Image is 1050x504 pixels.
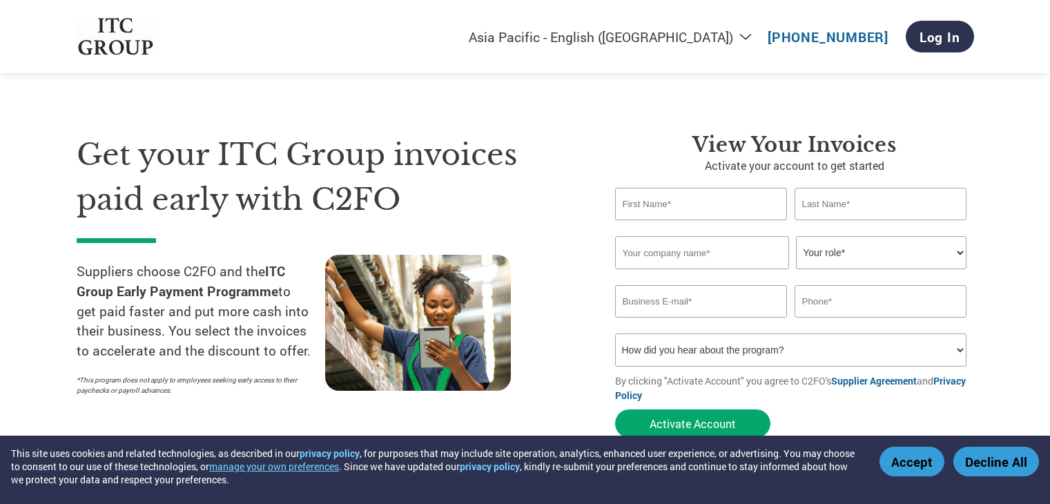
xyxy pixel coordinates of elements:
select: Title/Role [796,236,966,269]
input: Your company name* [615,236,789,269]
a: privacy policy [300,447,360,460]
strong: ITC Group Early Payment Programme [77,262,285,300]
p: Suppliers choose C2FO and the to get paid faster and put more cash into their business. You selec... [77,262,325,361]
img: supply chain worker [325,255,511,391]
h3: View your invoices [615,133,974,157]
button: manage your own preferences [209,460,339,473]
a: [PHONE_NUMBER] [768,28,888,46]
button: Activate Account [615,409,770,438]
button: Decline All [953,447,1039,476]
a: Privacy Policy [615,374,966,402]
div: Inavlid Email Address [615,319,788,328]
img: ITC Group [77,18,155,56]
button: Accept [879,447,944,476]
a: Supplier Agreement [831,374,917,387]
div: This site uses cookies and related technologies, as described in our , for purposes that may incl... [11,447,859,486]
input: Phone* [795,285,967,318]
a: privacy policy [460,460,520,473]
input: Last Name* [795,188,967,220]
h1: Get your ITC Group invoices paid early with C2FO [77,133,574,222]
div: Inavlid Phone Number [795,319,967,328]
a: Log In [906,21,974,52]
p: Activate your account to get started [615,157,974,174]
div: Invalid last name or last name is too long [795,222,967,231]
input: First Name* [615,188,788,220]
p: *This program does not apply to employees seeking early access to their paychecks or payroll adva... [77,375,311,396]
p: By clicking "Activate Account" you agree to C2FO's and [615,374,974,403]
div: Invalid company name or company name is too long [615,271,967,280]
input: Invalid Email format [615,285,788,318]
div: Invalid first name or first name is too long [615,222,788,231]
